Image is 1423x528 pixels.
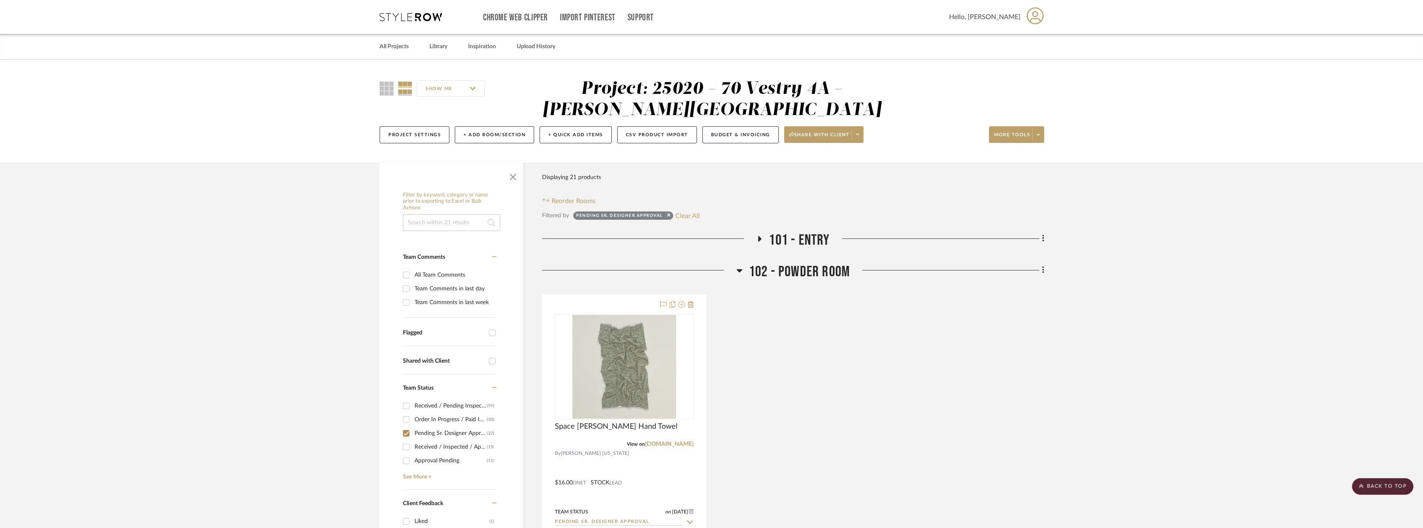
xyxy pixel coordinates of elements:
[769,231,829,249] span: 101 - Entry
[487,413,494,426] div: (30)
[415,515,489,528] div: Liked
[665,509,671,514] span: on
[784,126,864,143] button: Share with client
[572,315,676,419] img: Space Dye Terry Hand Towel
[487,440,494,454] div: (15)
[671,509,689,515] span: [DATE]
[675,210,700,221] button: Clear All
[415,268,494,282] div: All Team Comments
[540,126,612,143] button: + Quick Add Items
[617,126,697,143] button: CSV Product Import
[415,399,487,413] div: Received / Pending Inspection
[552,196,596,206] span: Reorder Rooms
[555,422,677,431] span: Space [PERSON_NAME] Hand Towel
[702,126,779,143] button: Budget & Invoicing
[645,441,694,447] a: [DOMAIN_NAME]
[627,442,645,447] span: View on
[415,427,487,440] div: Pending Sr. Designer Approval
[415,282,494,295] div: Team Comments in last day
[403,329,485,336] div: Flagged
[403,358,485,365] div: Shared with Client
[415,454,487,467] div: Approval Pending
[542,169,601,186] div: Displaying 21 products
[542,196,596,206] button: Reorder Rooms
[487,399,494,413] div: (59)
[994,132,1030,144] span: More tools
[403,385,434,391] span: Team Status
[505,167,521,184] button: Close
[1352,478,1413,495] scroll-to-top-button: BACK TO TOP
[949,12,1021,22] span: Hello, [PERSON_NAME]
[483,14,548,21] a: Chrome Web Clipper
[789,132,850,144] span: Share with client
[561,449,629,457] span: [PERSON_NAME] [US_STATE]
[487,454,494,467] div: (11)
[560,14,616,21] a: Import Pinterest
[401,467,496,481] a: See More +
[749,263,850,281] span: 102 - Powder Room
[555,449,561,457] span: By
[468,41,496,52] a: Inspiration
[542,80,882,119] div: Project: 25020 - 70 Vestry 4A - [PERSON_NAME][GEOGRAPHIC_DATA]
[542,211,569,220] div: Filtered by
[455,126,534,143] button: + Add Room/Section
[380,126,449,143] button: Project Settings
[403,254,445,260] span: Team Comments
[517,41,555,52] a: Upload History
[403,214,500,231] input: Search within 21 results
[555,508,588,516] div: Team Status
[403,501,443,506] span: Client Feedback
[380,41,409,52] a: All Projects
[989,126,1044,143] button: More tools
[487,427,494,440] div: (22)
[628,14,654,21] a: Support
[403,192,500,211] h6: Filter by keyword, category or name prior to exporting to Excel or Bulk Actions
[555,518,684,526] input: Type to Search…
[415,440,487,454] div: Received / Inspected / Approved
[415,296,494,309] div: Team Comments in last week
[576,213,663,221] div: Pending Sr. Designer Approval
[489,515,494,528] div: (1)
[415,413,487,426] div: Order In Progress / Paid In Full w/ Freight, No Balance due
[429,41,447,52] a: Library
